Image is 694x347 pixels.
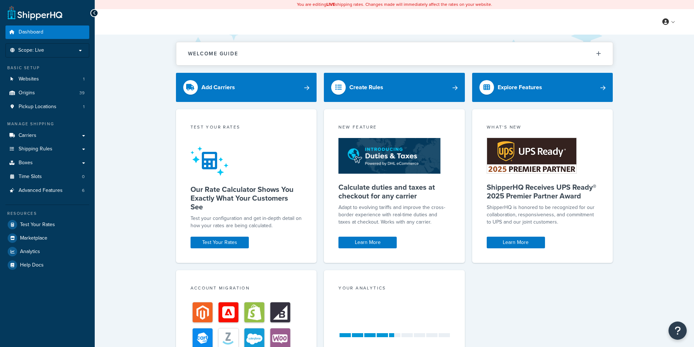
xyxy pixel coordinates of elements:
a: Create Rules [324,73,465,102]
span: Test Your Rates [20,222,55,228]
a: Analytics [5,245,89,258]
span: Help Docs [20,262,44,268]
div: Basic Setup [5,65,89,71]
li: Websites [5,72,89,86]
span: 6 [82,188,85,194]
div: Create Rules [349,82,383,92]
span: Time Slots [19,174,42,180]
button: Welcome Guide [176,42,613,65]
span: 39 [79,90,85,96]
div: Your Analytics [338,285,450,293]
span: Origins [19,90,35,96]
p: ShipperHQ is honored to be recognized for our collaboration, responsiveness, and commitment to UP... [487,204,599,226]
div: What's New [487,124,599,132]
div: Resources [5,210,89,217]
a: Websites1 [5,72,89,86]
li: Advanced Features [5,184,89,197]
h2: Welcome Guide [188,51,238,56]
b: LIVE [326,1,335,8]
a: Pickup Locations1 [5,100,89,114]
div: Add Carriers [201,82,235,92]
div: New Feature [338,124,450,132]
h5: ShipperHQ Receives UPS Ready® 2025 Premier Partner Award [487,183,599,200]
span: Dashboard [19,29,43,35]
span: 0 [82,174,85,180]
span: Scope: Live [18,47,44,54]
span: Boxes [19,160,33,166]
a: Carriers [5,129,89,142]
a: Time Slots0 [5,170,89,184]
span: Analytics [20,249,40,255]
h5: Calculate duties and taxes at checkout for any carrier [338,183,450,200]
li: Time Slots [5,170,89,184]
a: Add Carriers [176,73,317,102]
a: Test Your Rates [5,218,89,231]
span: 1 [83,76,85,82]
span: Shipping Rules [19,146,52,152]
p: Adapt to evolving tariffs and improve the cross-border experience with real-time duties and taxes... [338,204,450,226]
span: Marketplace [20,235,47,241]
h5: Our Rate Calculator Shows You Exactly What Your Customers See [191,185,302,211]
span: Carriers [19,133,36,139]
div: Test your configuration and get in-depth detail on how your rates are being calculated. [191,215,302,229]
a: Boxes [5,156,89,170]
a: Advanced Features6 [5,184,89,197]
span: Pickup Locations [19,104,56,110]
a: Marketplace [5,232,89,245]
a: Explore Features [472,73,613,102]
a: Learn More [487,237,545,248]
a: Origins39 [5,86,89,100]
div: Explore Features [498,82,542,92]
li: Origins [5,86,89,100]
li: Pickup Locations [5,100,89,114]
a: Dashboard [5,25,89,39]
a: Test Your Rates [191,237,249,248]
div: Manage Shipping [5,121,89,127]
button: Open Resource Center [668,322,687,340]
div: Account Migration [191,285,302,293]
div: Test your rates [191,124,302,132]
a: Help Docs [5,259,89,272]
span: Advanced Features [19,188,63,194]
a: Learn More [338,237,397,248]
span: 1 [83,104,85,110]
span: Websites [19,76,39,82]
a: Shipping Rules [5,142,89,156]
